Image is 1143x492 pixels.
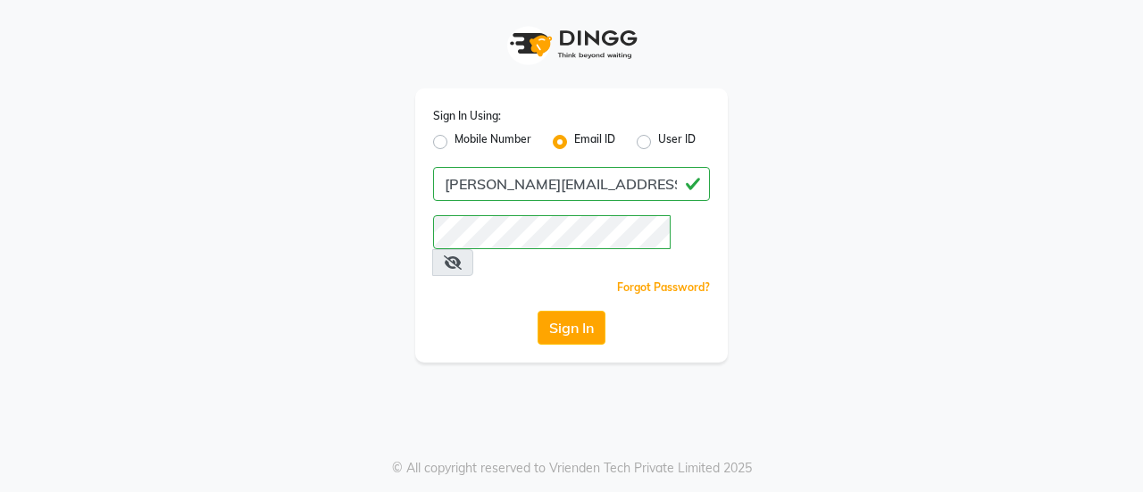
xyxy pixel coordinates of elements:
label: Email ID [574,131,615,153]
input: Username [433,167,710,201]
img: logo1.svg [500,18,643,71]
button: Sign In [538,311,605,345]
input: Username [433,215,671,249]
label: Sign In Using: [433,108,501,124]
label: Mobile Number [455,131,531,153]
a: Forgot Password? [617,280,710,294]
label: User ID [658,131,696,153]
